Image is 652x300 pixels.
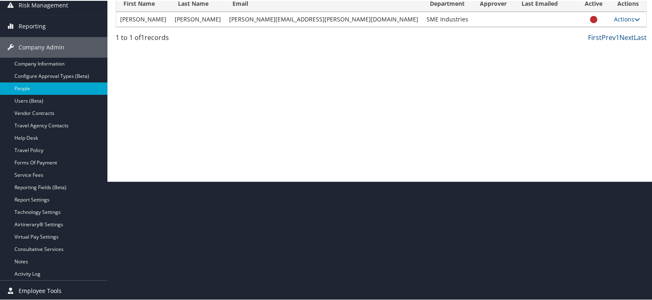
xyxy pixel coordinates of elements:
td: [PERSON_NAME][EMAIL_ADDRESS][PERSON_NAME][DOMAIN_NAME] [225,11,422,26]
span: 1 [141,32,145,41]
a: 1 [616,32,619,41]
span: Reporting [19,15,46,36]
a: Last [634,32,647,41]
a: Prev [602,32,616,41]
td: [PERSON_NAME] [171,11,225,26]
a: First [588,32,602,41]
td: [PERSON_NAME] [116,11,171,26]
a: Actions [614,14,640,22]
div: 1 to 1 of records [116,32,239,46]
span: Company Admin [19,36,64,57]
td: SME Industries [422,11,472,26]
a: Next [619,32,634,41]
